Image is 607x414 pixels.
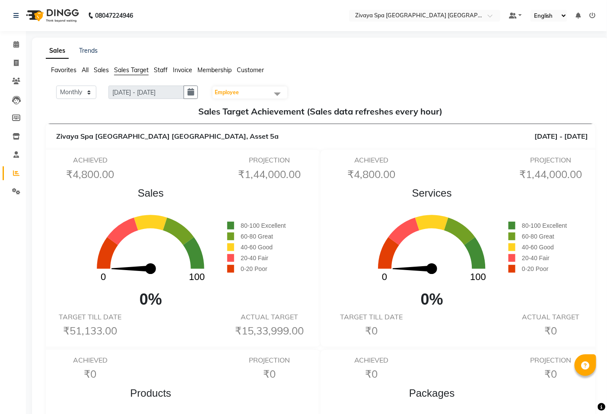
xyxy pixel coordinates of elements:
span: 80-100 Excellent [241,222,286,229]
h6: PROJECTION [231,156,308,164]
h6: ACHIEVED [52,356,129,364]
span: Packages [355,385,508,401]
span: 40-60 Good [522,244,554,251]
span: Sales Target [114,66,149,74]
h6: ACTUAL TARGET [512,313,589,321]
span: Customer [237,66,264,74]
h6: ₹1,44,000.00 [231,168,308,181]
span: Staff [154,66,168,74]
h6: ACTUAL TARGET [231,313,308,321]
span: 0-20 Poor [522,265,548,272]
h6: PROJECTION [512,356,589,364]
span: Favorites [51,66,76,74]
h6: ₹4,800.00 [333,168,410,181]
h6: ACHIEVED [333,156,410,164]
h6: TARGET TILL DATE [333,313,410,321]
span: 60-80 Great [241,233,273,240]
h6: ₹0 [52,368,129,380]
text: 0 [382,272,388,283]
span: 20-40 Fair [522,255,550,261]
h6: ₹0 [333,368,410,380]
a: Trends [79,47,98,54]
span: [DATE] - [DATE] [534,131,588,141]
text: 0 [101,272,106,283]
span: 40-60 Good [241,244,273,251]
h6: ACHIEVED [333,356,410,364]
text: 100 [189,272,205,283]
span: 0% [74,288,227,311]
span: Products [74,385,227,401]
span: Services [355,185,508,201]
span: 20-40 Fair [241,255,268,261]
h6: ₹4,800.00 [52,168,129,181]
h6: PROJECTION [512,156,589,164]
span: Membership [197,66,232,74]
h6: ₹0 [512,325,589,337]
b: 08047224946 [95,3,133,28]
span: Employee [215,89,239,96]
h5: Sales Target Achievement (Sales data refreshes every hour) [53,106,588,117]
h6: PROJECTION [231,356,308,364]
h6: ₹0 [512,368,589,380]
h6: ₹51,133.00 [52,325,129,337]
h6: ₹0 [231,368,308,380]
img: logo [22,3,81,28]
span: Invoice [173,66,192,74]
h6: ₹1,44,000.00 [512,168,589,181]
h6: ACHIEVED [52,156,129,164]
span: All [82,66,89,74]
span: 60-80 Great [522,233,554,240]
span: Sales [94,66,109,74]
a: Sales [46,43,69,59]
h6: TARGET TILL DATE [52,313,129,321]
span: Zivaya Spa [GEOGRAPHIC_DATA] [GEOGRAPHIC_DATA], Asset 5a [56,132,279,140]
h6: ₹0 [333,325,410,337]
text: 100 [470,272,486,283]
span: Sales [74,185,227,201]
h6: ₹15,33,999.00 [231,325,308,337]
span: 0% [355,288,508,311]
span: 0-20 Poor [241,265,267,272]
span: 80-100 Excellent [522,222,567,229]
input: DD/MM/YYYY-DD/MM/YYYY [108,86,184,99]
